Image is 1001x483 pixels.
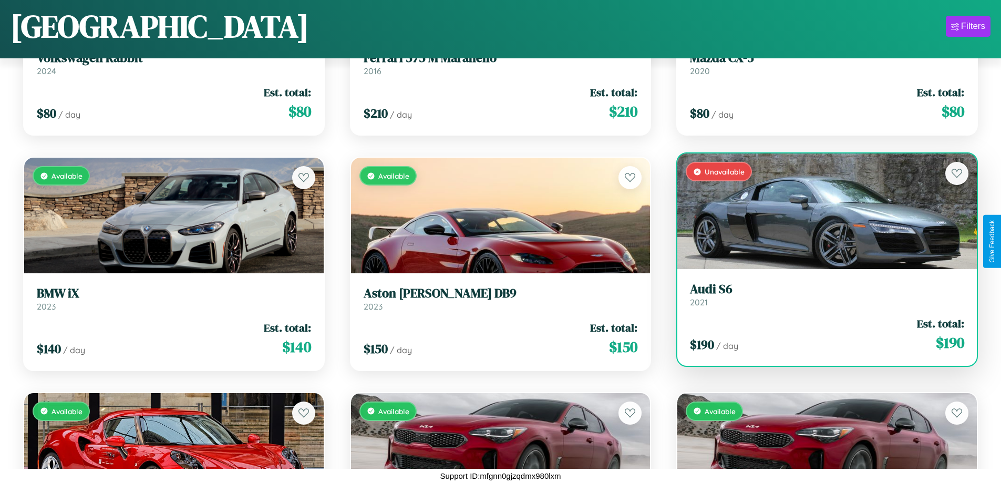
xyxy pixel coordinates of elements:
a: Audi S62021 [690,282,964,307]
button: Filters [946,16,990,37]
span: Est. total: [590,320,637,335]
h3: Mazda CX-5 [690,50,964,66]
a: BMW iX2023 [37,286,311,312]
span: 2016 [364,66,381,76]
span: / day [711,109,734,120]
span: Available [705,407,736,416]
span: 2021 [690,297,708,307]
a: Ferrari 575 M Maranello2016 [364,50,638,76]
span: $ 80 [942,101,964,122]
span: Est. total: [917,85,964,100]
span: / day [63,345,85,355]
span: Available [51,407,82,416]
span: $ 140 [37,340,61,357]
span: $ 80 [690,105,709,122]
span: Est. total: [264,85,311,100]
span: Est. total: [264,320,311,335]
h3: Aston [PERSON_NAME] DB9 [364,286,638,301]
span: 2023 [364,301,383,312]
span: Est. total: [917,316,964,331]
span: $ 80 [37,105,56,122]
span: Available [51,171,82,180]
a: Aston [PERSON_NAME] DB92023 [364,286,638,312]
p: Support ID: mfgnn0gjzqdmx980lxm [440,469,561,483]
span: $ 190 [936,332,964,353]
div: Give Feedback [988,220,996,263]
h3: BMW iX [37,286,311,301]
h3: Audi S6 [690,282,964,297]
span: / day [58,109,80,120]
span: 2023 [37,301,56,312]
h1: [GEOGRAPHIC_DATA] [11,5,309,48]
span: $ 140 [282,336,311,357]
span: $ 190 [690,336,714,353]
span: Est. total: [590,85,637,100]
span: / day [390,345,412,355]
span: $ 210 [609,101,637,122]
span: / day [390,109,412,120]
span: $ 150 [609,336,637,357]
span: $ 80 [288,101,311,122]
span: $ 210 [364,105,388,122]
span: 2024 [37,66,56,76]
a: Volkswagen Rabbit2024 [37,50,311,76]
h3: Ferrari 575 M Maranello [364,50,638,66]
div: Filters [961,21,985,32]
span: Available [378,171,409,180]
span: Unavailable [705,167,745,176]
span: 2020 [690,66,710,76]
span: Available [378,407,409,416]
span: $ 150 [364,340,388,357]
a: Mazda CX-52020 [690,50,964,76]
span: / day [716,341,738,351]
h3: Volkswagen Rabbit [37,50,311,66]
